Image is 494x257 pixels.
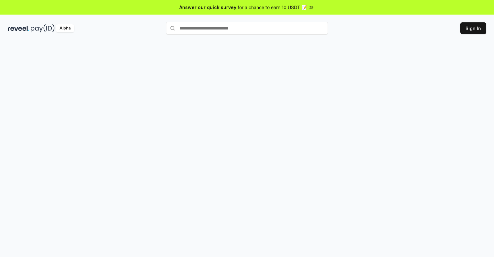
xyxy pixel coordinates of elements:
[8,24,29,32] img: reveel_dark
[238,4,307,11] span: for a chance to earn 10 USDT 📝
[179,4,236,11] span: Answer our quick survey
[56,24,74,32] div: Alpha
[460,22,486,34] button: Sign In
[31,24,55,32] img: pay_id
